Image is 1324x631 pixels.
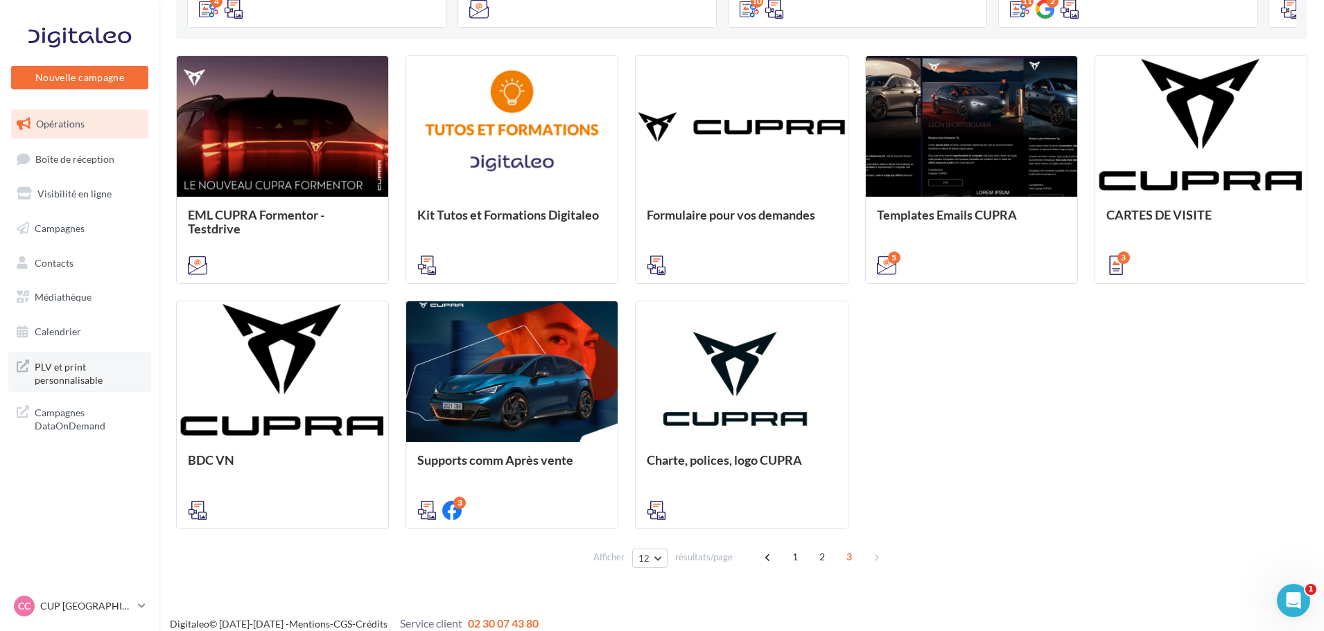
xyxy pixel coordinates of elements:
[170,618,539,630] span: © [DATE]-[DATE] - - -
[35,152,114,164] span: Boîte de réception
[453,497,466,509] div: 3
[8,317,151,346] a: Calendrier
[289,618,330,630] a: Mentions
[647,207,815,222] span: Formulaire pour vos demandes
[811,546,833,568] span: 2
[8,398,151,438] a: Campagnes DataOnDemand
[37,188,112,199] span: Visibilité en ligne
[35,291,92,303] span: Médiathèque
[1117,251,1130,264] div: 3
[8,283,151,312] a: Médiathèque
[8,179,151,208] a: Visibilité en ligne
[35,403,143,433] span: Campagnes DataOnDemand
[36,118,85,130] span: Opérations
[35,256,73,268] span: Contacts
[8,214,151,243] a: Campagnes
[417,452,573,468] span: Supports comm Après vente
[8,144,151,174] a: Boîte de réception
[593,551,625,564] span: Afficher
[11,66,148,89] button: Nouvelle campagne
[888,251,900,264] div: 5
[784,546,806,568] span: 1
[838,546,860,568] span: 3
[18,599,31,613] span: CC
[35,357,143,387] span: PLV et print personnalisable
[11,593,148,619] a: CC CUP [GEOGRAPHIC_DATA]
[638,553,650,564] span: 12
[40,599,132,613] p: CUP [GEOGRAPHIC_DATA]
[1305,584,1316,595] span: 1
[400,616,462,630] span: Service client
[468,616,539,630] span: 02 30 07 43 80
[35,326,81,337] span: Calendrier
[647,452,802,468] span: Charte, polices, logo CUPRA
[1277,584,1310,617] iframe: Intercom live chat
[877,207,1017,222] span: Templates Emails CUPRA
[35,222,85,234] span: Campagnes
[632,549,668,568] button: 12
[170,618,209,630] a: Digitaleo
[356,618,387,630] a: Crédits
[675,551,733,564] span: résultats/page
[333,618,352,630] a: CGS
[188,207,324,236] span: EML CUPRA Formentor - Testdrive
[8,109,151,139] a: Opérations
[188,452,234,468] span: BDC VN
[1106,207,1212,222] span: CARTES DE VISITE
[8,352,151,393] a: PLV et print personnalisable
[417,207,599,222] span: Kit Tutos et Formations Digitaleo
[8,249,151,278] a: Contacts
